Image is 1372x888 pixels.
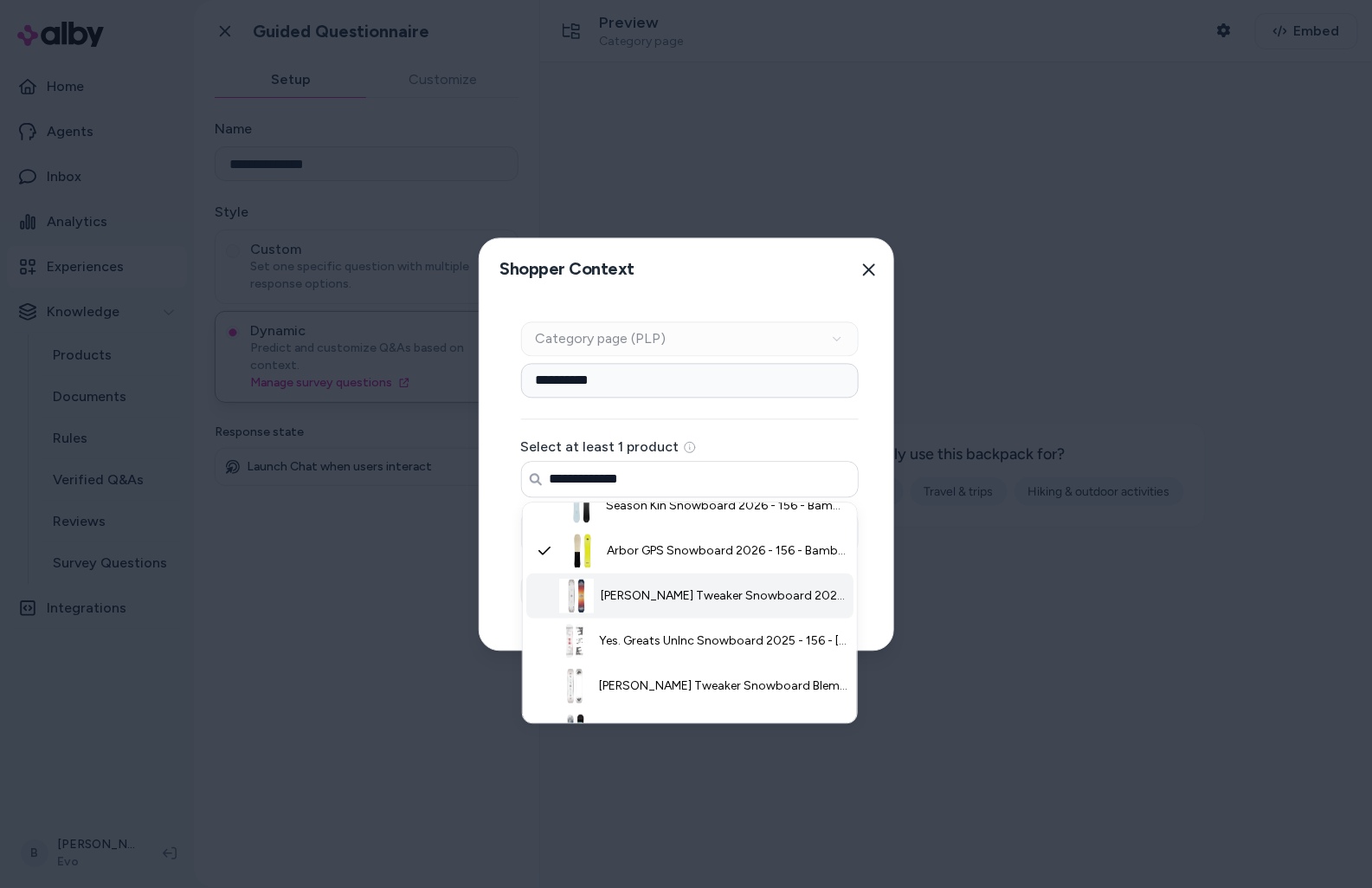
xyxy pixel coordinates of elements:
img: Season Kin Snowboard 2026 - 156 - Bamboo [564,489,599,523]
img: Jones Tweaker Snowboard Blem 2024 - 156 - Plastic [557,669,592,703]
button: Submit [521,574,604,608]
label: Select at least 1 product [521,440,680,454]
img: Never Summer Snowtrooper Snowboard 2025 - 156 - Plastic [558,714,593,749]
img: Jones Tweaker Snowboard 2026 - 156 - Plastic [559,579,594,613]
h2: Shopper Context [493,252,635,288]
span: [PERSON_NAME] Tweaker Snowboard 2026 - 156 - Plastic [601,587,847,605]
img: Arbor GPS Snowboard 2026 - 156 - Bamboo [565,534,600,568]
img: Yes. Greats UnInc Snowboard 2025 - 156 - Bamboo [557,624,592,658]
span: [PERSON_NAME] Tweaker Snowboard Blem 2024 - 156 - Plastic [599,677,847,695]
span: Arbor GPS Snowboard 2026 - 156 - Bamboo [607,542,848,560]
span: Yes. Greats UnInc Snowboard 2025 - 156 - [GEOGRAPHIC_DATA] [599,632,848,650]
span: Season Kin Snowboard 2026 - 156 - Bamboo [606,497,847,515]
